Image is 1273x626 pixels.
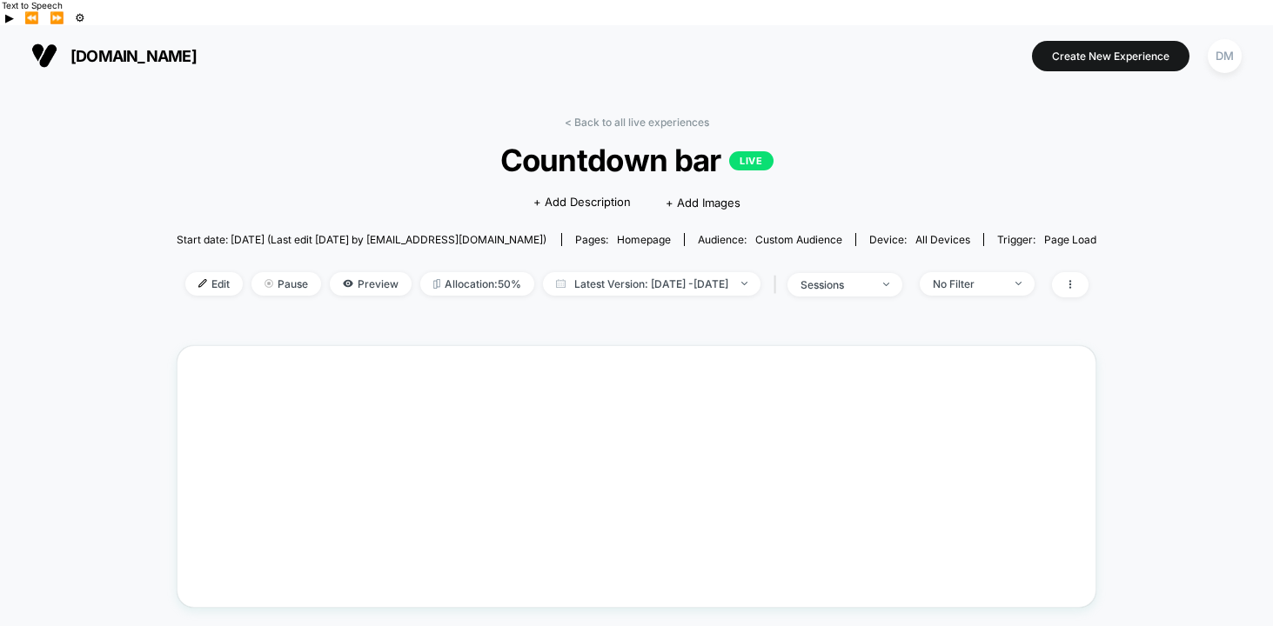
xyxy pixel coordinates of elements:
[1044,233,1096,246] span: Page Load
[185,272,243,296] span: Edit
[70,10,90,25] button: Settings
[1032,41,1189,71] button: Create New Experience
[666,196,740,210] span: + Add Images
[997,233,1096,246] div: Trigger:
[741,282,747,285] img: end
[855,233,983,246] span: Device:
[1208,39,1242,73] div: DM
[31,43,57,69] img: Visually logo
[556,279,566,288] img: calendar
[698,233,842,246] div: Audience:
[883,283,889,286] img: end
[26,42,202,70] button: [DOMAIN_NAME]
[769,272,787,297] span: |
[177,233,546,246] span: Start date: [DATE] (Last edit [DATE] by [EMAIL_ADDRESS][DOMAIN_NAME])
[420,272,534,296] span: Allocation: 50%
[729,151,773,170] p: LIVE
[1015,282,1022,285] img: end
[575,233,671,246] div: Pages:
[44,10,70,25] button: Forward
[565,116,709,129] a: < Back to all live experiences
[223,142,1051,178] span: Countdown bar
[755,233,842,246] span: Custom Audience
[433,279,440,289] img: rebalance
[1203,38,1247,74] button: DM
[801,278,870,291] div: sessions
[533,194,631,211] span: + Add Description
[330,272,412,296] span: Preview
[198,279,207,288] img: edit
[70,47,197,65] span: [DOMAIN_NAME]
[251,272,321,296] span: Pause
[617,233,671,246] span: homepage
[933,277,1002,290] div: No Filter
[19,10,44,25] button: Previous
[543,272,760,296] span: Latest Version: [DATE] - [DATE]
[915,233,970,246] span: all devices
[265,279,273,288] img: end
